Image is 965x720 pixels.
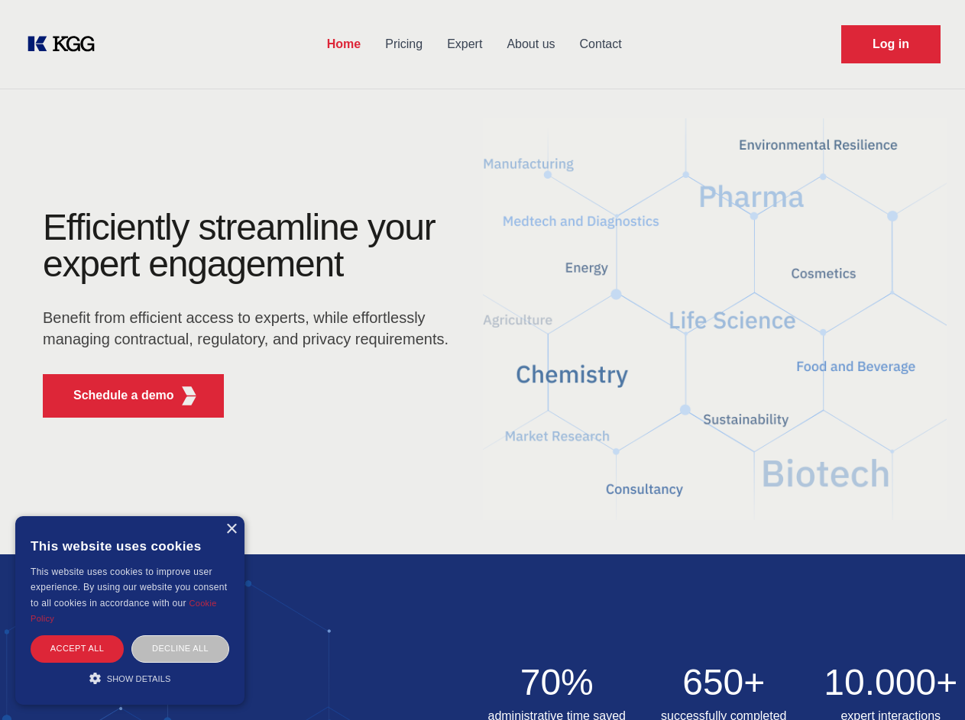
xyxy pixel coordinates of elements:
a: Cookie Policy [31,599,217,623]
div: Accept all [31,635,124,662]
div: Close [225,524,237,535]
button: Schedule a demoKGG Fifth Element RED [43,374,224,418]
a: About us [494,24,567,64]
a: Contact [568,24,634,64]
h1: Efficiently streamline your expert engagement [43,209,458,283]
p: Benefit from efficient access to experts, while effortlessly managing contractual, regulatory, an... [43,307,458,350]
a: Home [315,24,373,64]
a: Request Demo [841,25,941,63]
h2: 650+ [649,664,798,701]
p: Schedule a demo [73,386,174,405]
div: Show details [31,670,229,686]
div: Decline all [131,635,229,662]
div: This website uses cookies [31,528,229,564]
h2: 70% [483,664,632,701]
span: This website uses cookies to improve user experience. By using our website you consent to all coo... [31,567,227,609]
a: KOL Knowledge Platform: Talk to Key External Experts (KEE) [24,32,107,57]
a: Pricing [373,24,435,64]
a: Expert [435,24,494,64]
img: KGG Fifth Element RED [180,386,199,405]
span: Show details [107,674,171,683]
img: KGG Fifth Element RED [483,99,947,539]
